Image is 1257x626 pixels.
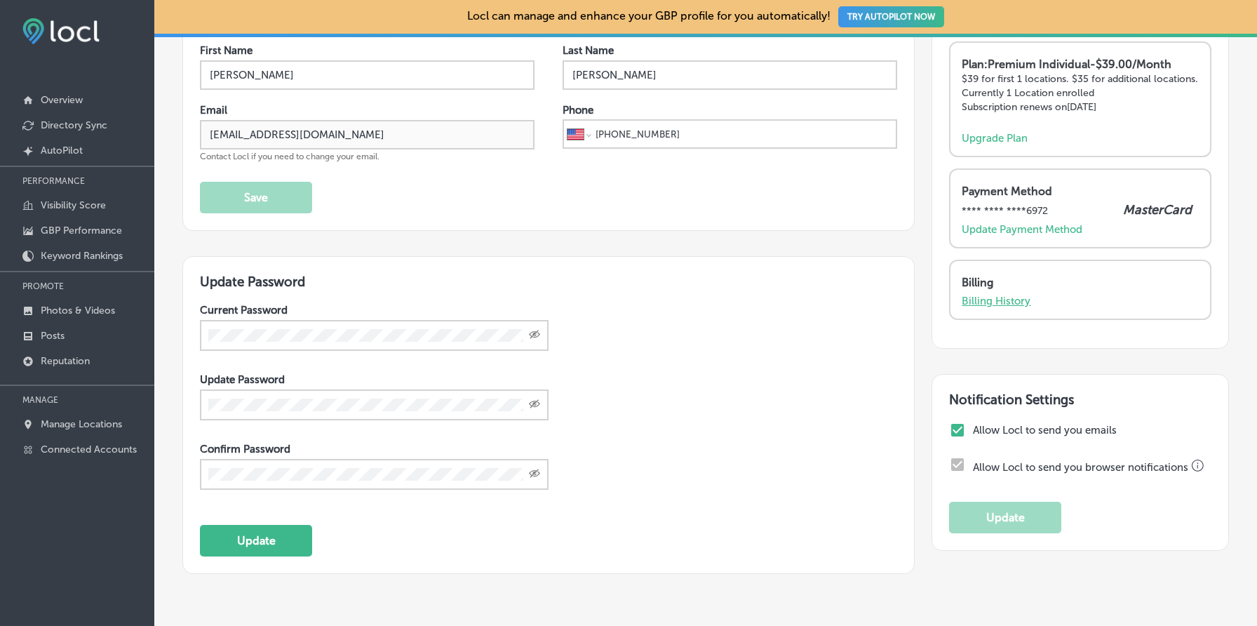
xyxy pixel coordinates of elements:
[563,104,593,116] label: Phone
[41,225,122,237] p: GBP Performance
[962,87,1199,99] p: Currently 1 Location enrolled
[200,525,312,557] button: Update
[200,152,379,161] span: Contact Locl if you need to change your email.
[200,60,535,90] input: Enter First Name
[962,132,1028,145] a: Upgrade Plan
[962,58,1171,71] strong: Plan: Premium Individual - $39.00/Month
[594,121,893,147] input: Phone number
[41,199,106,211] p: Visibility Score
[838,6,944,27] button: TRY AUTOPILOT NOW
[200,304,288,317] label: Current Password
[41,145,83,156] p: AutoPilot
[200,44,253,57] label: First Name
[949,392,1211,408] h3: Notification Settings
[529,468,540,481] span: Toggle password visibility
[962,276,1192,289] p: Billing
[1192,460,1204,472] button: Please check your browser notification settings if you are not able to adjust this field.
[22,18,100,44] img: fda3e92497d09a02dc62c9cd864e3231.png
[1123,202,1192,218] p: MasterCard
[962,223,1082,236] a: Update Payment Method
[41,444,137,455] p: Connected Accounts
[962,295,1030,307] a: Billing History
[962,185,1192,198] p: Payment Method
[973,424,1208,437] label: Allow Locl to send you emails
[200,373,285,386] label: Update Password
[41,418,122,430] p: Manage Locations
[200,104,227,116] label: Email
[973,461,1188,474] label: Allow Locl to send you browser notifications
[563,60,897,90] input: Enter Last Name
[200,182,312,213] button: Save
[563,44,614,57] label: Last Name
[41,355,90,367] p: Reputation
[41,119,107,131] p: Directory Sync
[41,330,65,342] p: Posts
[41,250,123,262] p: Keyword Rankings
[962,101,1199,113] p: Subscription renews on [DATE]
[200,120,535,149] input: Enter Email
[41,94,83,106] p: Overview
[41,305,115,317] p: Photos & Videos
[200,443,290,455] label: Confirm Password
[962,73,1199,85] p: $39 for first 1 locations. $35 for additional locations.
[949,502,1061,533] button: Update
[529,399,540,411] span: Toggle password visibility
[200,274,897,290] h3: Update Password
[529,329,540,342] span: Toggle password visibility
